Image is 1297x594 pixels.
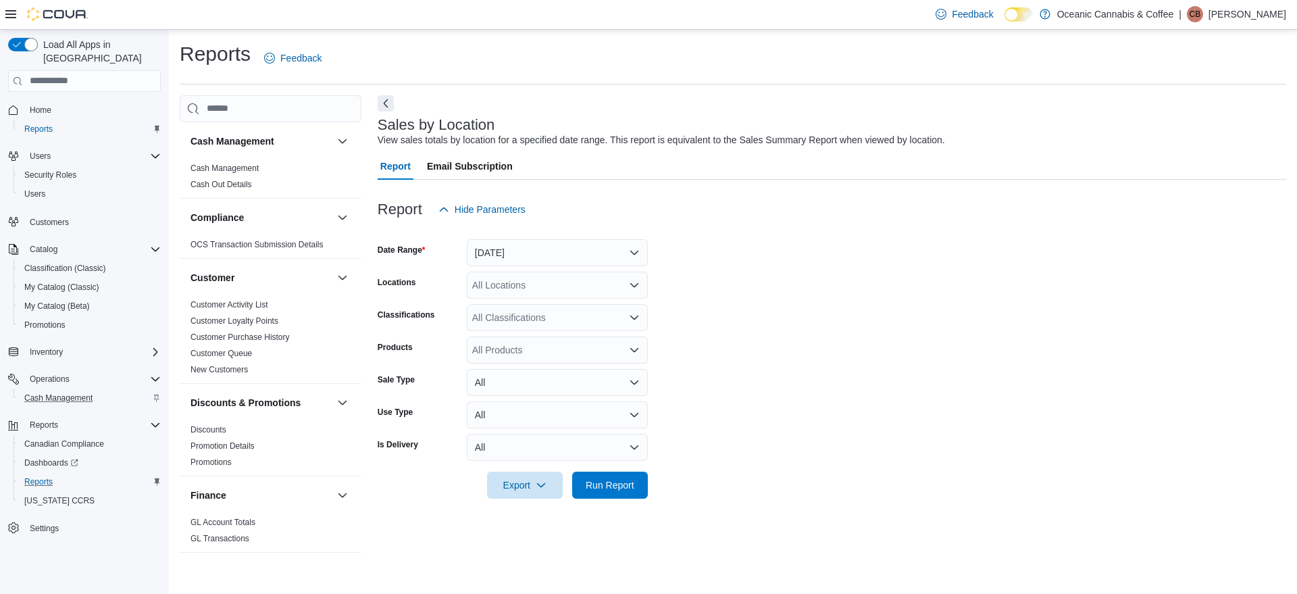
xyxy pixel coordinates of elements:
[190,134,332,148] button: Cash Management
[19,390,98,406] a: Cash Management
[190,533,249,544] span: GL Transactions
[24,301,90,312] span: My Catalog (Beta)
[1004,7,1033,22] input: Dark Mode
[190,457,232,467] a: Promotions
[190,565,233,578] h3: Inventory
[1187,6,1203,22] div: Cristine Bartolome
[19,493,100,509] a: [US_STATE] CCRS
[259,45,327,72] a: Feedback
[14,453,166,472] a: Dashboards
[190,300,268,310] a: Customer Activity List
[19,121,161,137] span: Reports
[19,390,161,406] span: Cash Management
[190,332,290,342] a: Customer Purchase History
[467,369,648,396] button: All
[19,493,161,509] span: Washington CCRS
[180,237,361,258] div: Compliance
[30,105,51,116] span: Home
[3,147,166,166] button: Users
[19,455,161,471] span: Dashboards
[19,298,95,314] a: My Catalog (Beta)
[334,270,351,286] button: Customer
[14,472,166,491] button: Reports
[334,487,351,503] button: Finance
[30,523,59,534] span: Settings
[24,371,75,387] button: Operations
[190,179,252,190] span: Cash Out Details
[14,278,166,297] button: My Catalog (Classic)
[334,564,351,580] button: Inventory
[190,211,244,224] h3: Compliance
[19,167,82,183] a: Security Roles
[19,186,161,202] span: Users
[190,240,324,249] a: OCS Transaction Submission Details
[24,495,95,506] span: [US_STATE] CCRS
[467,239,648,266] button: [DATE]
[3,100,166,120] button: Home
[629,280,640,291] button: Open list of options
[19,121,58,137] a: Reports
[24,263,106,274] span: Classification (Classic)
[24,148,161,164] span: Users
[19,279,161,295] span: My Catalog (Classic)
[378,310,435,320] label: Classifications
[190,163,259,174] span: Cash Management
[24,189,45,199] span: Users
[378,245,426,255] label: Date Range
[19,260,161,276] span: Classification (Classic)
[24,476,53,487] span: Reports
[19,474,161,490] span: Reports
[30,151,51,162] span: Users
[378,117,495,133] h3: Sales by Location
[378,201,422,218] h3: Report
[14,316,166,335] button: Promotions
[24,148,56,164] button: Users
[3,416,166,435] button: Reports
[190,349,252,358] a: Customer Queue
[190,441,255,451] span: Promotion Details
[14,166,166,184] button: Security Roles
[190,489,226,502] h3: Finance
[24,417,63,433] button: Reports
[24,124,53,134] span: Reports
[427,153,513,180] span: Email Subscription
[190,239,324,250] span: OCS Transaction Submission Details
[19,167,161,183] span: Security Roles
[24,344,161,360] span: Inventory
[180,297,361,383] div: Customer
[24,241,161,257] span: Catalog
[24,101,161,118] span: Home
[190,425,226,435] a: Discounts
[334,209,351,226] button: Compliance
[24,457,78,468] span: Dashboards
[952,7,993,21] span: Feedback
[190,424,226,435] span: Discounts
[19,279,105,295] a: My Catalog (Classic)
[19,436,109,452] a: Canadian Compliance
[30,374,70,385] span: Operations
[190,364,248,375] span: New Customers
[190,534,249,543] a: GL Transactions
[190,316,278,326] a: Customer Loyalty Points
[378,407,413,418] label: Use Type
[334,395,351,411] button: Discounts & Promotions
[467,434,648,461] button: All
[30,347,63,357] span: Inventory
[24,520,161,537] span: Settings
[378,374,415,385] label: Sale Type
[180,160,361,198] div: Cash Management
[190,489,332,502] button: Finance
[380,153,411,180] span: Report
[38,38,161,65] span: Load All Apps in [GEOGRAPHIC_DATA]
[24,371,161,387] span: Operations
[24,320,66,330] span: Promotions
[24,213,161,230] span: Customers
[3,370,166,389] button: Operations
[14,184,166,203] button: Users
[14,120,166,139] button: Reports
[24,393,93,403] span: Cash Management
[24,214,74,230] a: Customers
[629,345,640,355] button: Open list of options
[467,401,648,428] button: All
